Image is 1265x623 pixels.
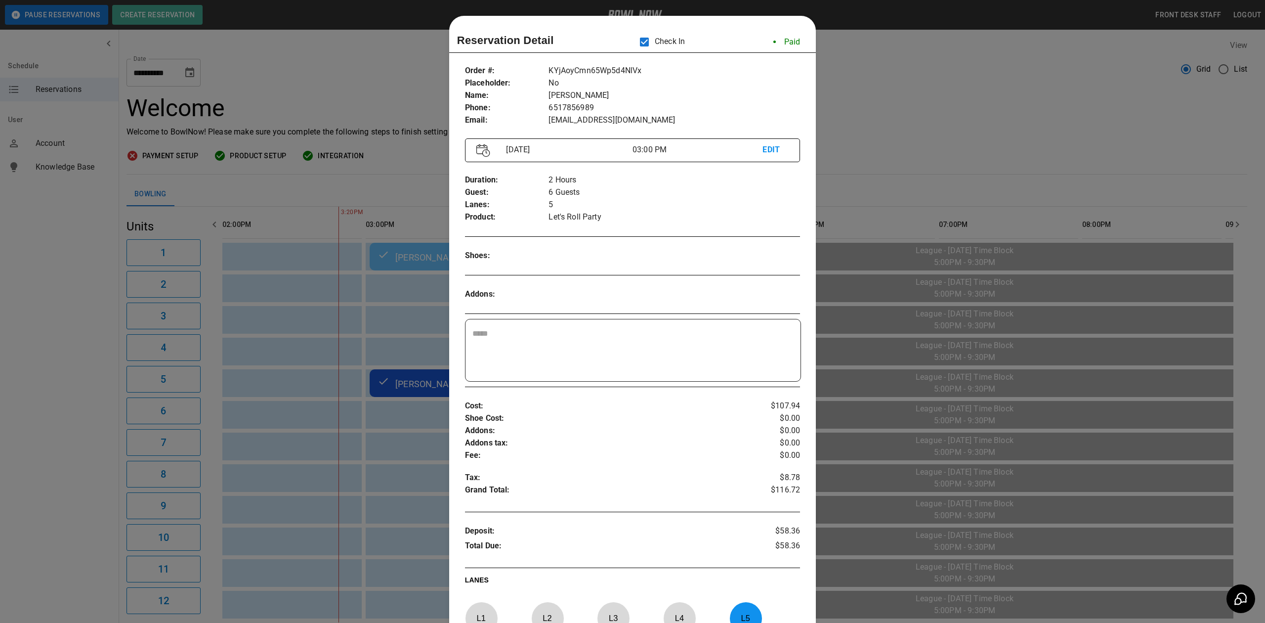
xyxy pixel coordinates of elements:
p: Email : [465,114,549,127]
p: Grand Total : [465,484,744,499]
p: $0.00 [744,437,800,449]
p: Cost : [465,400,744,412]
p: Lanes : [465,199,549,211]
p: [EMAIL_ADDRESS][DOMAIN_NAME] [548,114,800,127]
p: Shoe Cost : [465,412,744,425]
p: $0.00 [744,425,800,437]
p: LANES [465,575,800,589]
p: $116.72 [744,484,800,499]
p: Addons : [465,288,549,301]
p: 6517856989 [548,102,800,114]
p: Check In [634,32,685,52]
p: No [548,77,800,89]
p: Addons : [465,425,744,437]
p: 5 [548,199,800,211]
p: Guest : [465,186,549,199]
p: KYjAoyCmn65Wp5d4NlVx [548,65,800,77]
p: [DATE] [502,144,632,156]
p: 2 Hours [548,174,800,186]
p: 03:00 PM [632,144,762,156]
p: Addons tax : [465,437,744,449]
p: $58.36 [744,525,800,540]
p: Deposit : [465,525,744,540]
p: Let's Roll Party [548,211,800,223]
p: $0.00 [744,449,800,462]
p: Order # : [465,65,549,77]
p: Total Due : [465,540,744,555]
p: Tax : [465,472,744,484]
li: Paid [765,32,808,52]
p: $8.78 [744,472,800,484]
p: Phone : [465,102,549,114]
p: EDIT [762,144,789,156]
p: $58.36 [744,540,800,555]
p: Name : [465,89,549,102]
p: 6 Guests [548,186,800,199]
img: Vector [476,144,490,157]
p: Shoes : [465,250,549,262]
p: Product : [465,211,549,223]
p: Placeholder : [465,77,549,89]
p: $0.00 [744,412,800,425]
p: Fee : [465,449,744,462]
p: [PERSON_NAME] [548,89,800,102]
p: Duration : [465,174,549,186]
p: $107.94 [744,400,800,412]
p: Reservation Detail [457,32,554,48]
